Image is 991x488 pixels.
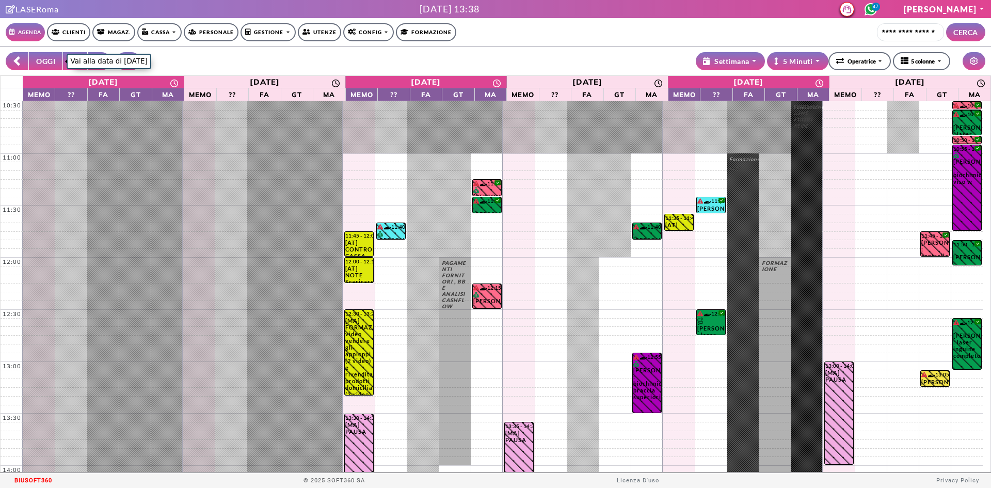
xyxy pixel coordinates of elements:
[477,89,504,99] span: MA
[953,118,961,124] i: PAGATO
[1,363,23,370] div: 13:00
[832,89,859,99] span: Memo
[6,23,45,41] a: Agenda
[953,152,961,158] i: PAGATO
[187,89,214,99] span: Memo
[411,77,441,87] div: [DATE]
[921,239,949,256] div: [PERSON_NAME] : controllo viso
[377,224,383,229] i: Il cliente ha degli insoluti
[633,224,639,229] i: Il cliente ha degli insoluti
[921,371,949,378] div: 13:05 - 13:15
[251,89,278,99] span: FA
[633,231,641,237] i: PAGATO
[1,310,23,318] div: 12:30
[825,363,853,369] div: 13:00 - 14:00
[413,89,440,99] span: FA
[473,198,479,203] i: Il cliente ha degli insoluti
[184,23,238,41] a: Personale
[872,3,880,11] span: 47
[509,89,536,99] span: Memo
[345,232,373,239] div: 11:45 - 12:00
[897,89,923,99] span: FA
[953,326,981,362] div: [PERSON_NAME] : laser inguine completo
[542,89,569,99] span: ??
[445,89,472,99] span: GT
[473,292,501,308] div: [PERSON_NAME] : controllo glutei
[348,89,375,99] span: Memo
[617,477,659,484] a: Licenza D'uso
[377,231,405,239] div: [PERSON_NAME] : foto - controllo *da remoto* tramite foto
[606,89,633,99] span: GT
[1,466,23,474] div: 14:00
[895,77,925,87] div: [DATE]
[697,318,725,335] div: [PERSON_NAME] : laser inguine completo
[346,76,507,88] a: 1 ottobre 2025
[638,89,665,99] span: MA
[380,89,407,99] span: ??
[768,89,794,99] span: GT
[794,104,820,132] div: FORMAZIONE FUORI SEDE
[345,421,373,435] div: [MA] PAUSA
[633,354,661,360] div: 12:55 - 13:30
[633,361,641,367] i: PAGATO
[396,23,456,41] a: Formazione
[762,260,788,275] div: FORMAZIONE
[6,5,15,13] i: Clicca per andare alla pagina di firma
[505,423,533,429] div: 13:35 - 14:35
[703,89,730,99] span: ??
[825,369,853,383] div: [MA] PAUSA
[345,239,373,256] div: [AT] CONTROLLO CASSA Inserimento spese reali della settimana (da [DATE] a [DATE])
[343,23,394,41] a: Config
[473,205,501,213] div: [PERSON_NAME] : mento+baffetti -w
[473,285,501,291] div: 12:15 - 12:30
[665,222,693,230] div: [AT] NOTE bb di [PERSON_NAME] è entrato?
[953,152,981,188] div: [PERSON_NAME] : biochimica viso w
[23,76,184,88] a: 29 settembre 2025
[800,89,827,99] span: MA
[377,224,405,230] div: 11:40 - 11:50
[697,198,725,204] div: 11:25 - 11:35
[961,89,988,99] span: MA
[953,320,959,325] i: Il cliente ha degli insoluti
[697,311,703,316] i: Il cliente ha degli insoluti
[507,76,668,88] a: 2 ottobre 2025
[92,23,135,41] a: Magaz.
[473,292,481,297] i: PAGATO
[377,231,385,237] i: PAGATO
[345,258,373,264] div: 12:00 - 12:15
[877,23,944,41] input: Cerca cliente...
[473,180,501,187] div: 11:15 - 11:25
[28,52,63,70] button: OGGI
[67,54,151,69] div: Vai alla data di [DATE]
[420,2,479,16] div: [DATE] 13:38
[345,415,373,421] div: 13:30 - 14:30
[316,89,343,99] span: MA
[1,206,23,213] div: 11:30
[953,146,981,152] div: 10:55 - 11:45
[633,354,639,359] i: Il cliente ha degli insoluti
[284,89,311,99] span: GT
[697,318,705,325] img: PERCORSO
[122,89,149,99] span: GT
[473,187,501,196] div: [PERSON_NAME] : controllo viso
[473,198,501,204] div: 11:25 - 11:35
[946,23,985,41] button: CERCA
[953,118,981,135] div: [PERSON_NAME] : laser viso completo -w
[505,430,533,443] div: [MA] PAUSA
[442,260,468,312] div: PAGAMENTI FORNITORI , BB E ANALISI CASHFLOW
[47,23,90,41] a: Clienti
[921,232,949,239] div: 11:45 - 12:00
[1,258,23,265] div: 12:00
[953,241,981,247] div: 11:50 - 12:05
[345,317,373,395] div: [MA] FORMAZIONE video vendere gli appioppi (2 video) e rivendita prodotti domiciliari (2 video)
[1,102,23,109] div: 10:30
[574,89,601,99] span: FA
[953,319,981,326] div: 12:35 - 13:05
[473,181,479,186] i: Il cliente ha degli insoluti
[829,76,990,88] a: 4 ottobre 2025
[572,77,602,87] div: [DATE]
[298,23,341,41] a: Utenze
[184,76,345,88] a: 30 settembre 2025
[703,56,749,67] div: Settimana
[6,4,59,14] a: Clicca per andare alla pagina di firmaLASERoma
